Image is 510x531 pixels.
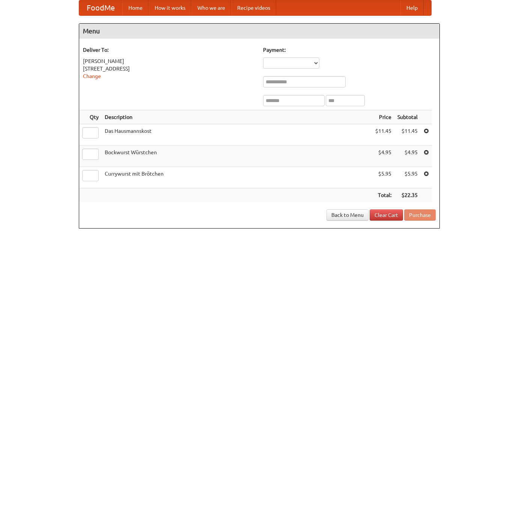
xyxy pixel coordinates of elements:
[79,110,102,124] th: Qty
[149,0,191,15] a: How it works
[83,46,256,54] h5: Deliver To:
[372,110,394,124] th: Price
[394,110,421,124] th: Subtotal
[370,209,403,221] a: Clear Cart
[394,124,421,146] td: $11.45
[102,124,372,146] td: Das Hausmannskost
[122,0,149,15] a: Home
[372,167,394,188] td: $5.95
[263,46,436,54] h5: Payment:
[394,188,421,202] th: $22.35
[231,0,276,15] a: Recipe videos
[394,146,421,167] td: $4.95
[404,209,436,221] button: Purchase
[400,0,424,15] a: Help
[372,124,394,146] td: $11.45
[83,73,101,79] a: Change
[372,146,394,167] td: $4.95
[102,146,372,167] td: Bockwurst Würstchen
[79,0,122,15] a: FoodMe
[326,209,369,221] a: Back to Menu
[394,167,421,188] td: $5.95
[83,57,256,65] div: [PERSON_NAME]
[83,65,256,72] div: [STREET_ADDRESS]
[191,0,231,15] a: Who we are
[372,188,394,202] th: Total:
[102,167,372,188] td: Currywurst mit Brötchen
[79,24,439,39] h4: Menu
[102,110,372,124] th: Description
